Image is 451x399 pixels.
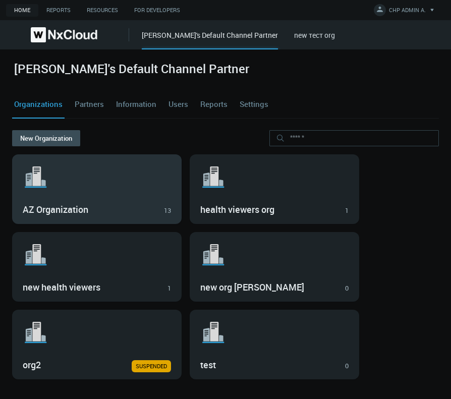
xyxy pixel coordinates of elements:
[164,206,171,216] div: 13
[79,4,126,17] a: Resources
[6,4,38,17] a: Home
[198,91,230,118] a: Reports
[200,282,334,293] h3: new org [PERSON_NAME]
[31,27,97,42] img: Nx Cloud logo
[12,130,80,146] button: New Organization
[294,30,335,40] a: new тест org
[345,283,349,294] div: 0
[12,91,65,118] a: Organizations
[73,91,106,118] a: Partners
[142,30,278,49] div: [PERSON_NAME]'s Default Channel Partner
[200,360,334,371] h3: test
[345,206,349,216] div: 1
[389,6,426,18] span: CHP ADMIN A.
[345,361,349,371] div: 0
[14,62,249,76] h2: [PERSON_NAME]'s Default Channel Partner
[167,283,171,294] div: 1
[23,282,156,293] h3: new health viewers
[238,91,270,118] a: Settings
[126,4,188,17] a: For Developers
[166,91,190,118] a: Users
[23,204,156,215] h3: AZ Organization
[200,204,334,215] h3: health viewers org
[132,360,171,372] a: SUSPENDED
[114,91,158,118] a: Information
[38,4,79,17] a: Reports
[23,360,132,371] h3: org2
